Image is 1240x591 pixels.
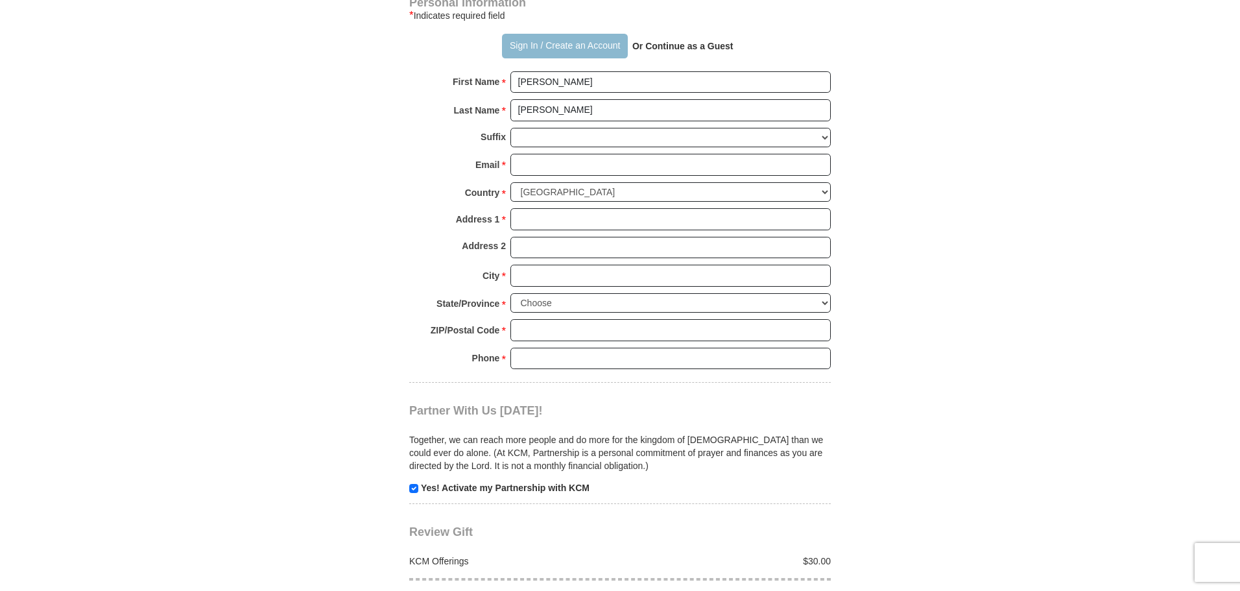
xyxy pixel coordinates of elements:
[483,267,499,285] strong: City
[502,34,627,58] button: Sign In / Create an Account
[409,8,831,23] div: Indicates required field
[431,321,500,339] strong: ZIP/Postal Code
[409,525,473,538] span: Review Gift
[620,555,838,568] div: $30.00
[409,433,831,472] p: Together, we can reach more people and do more for the kingdom of [DEMOGRAPHIC_DATA] than we coul...
[465,184,500,202] strong: Country
[475,156,499,174] strong: Email
[462,237,506,255] strong: Address 2
[421,483,590,493] strong: Yes! Activate my Partnership with KCM
[456,210,500,228] strong: Address 1
[454,101,500,119] strong: Last Name
[436,295,499,313] strong: State/Province
[403,555,621,568] div: KCM Offerings
[632,41,733,51] strong: Or Continue as a Guest
[453,73,499,91] strong: First Name
[409,404,543,417] span: Partner With Us [DATE]!
[472,349,500,367] strong: Phone
[481,128,506,146] strong: Suffix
